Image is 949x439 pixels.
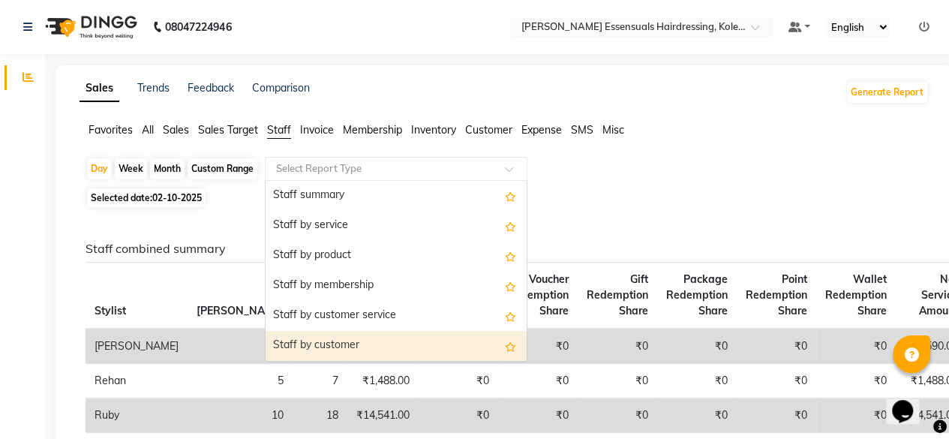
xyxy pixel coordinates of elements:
span: Package Redemption Share [666,272,728,317]
td: ₹0 [578,329,657,364]
a: Feedback [188,81,234,95]
td: Ruby [86,398,188,433]
span: SMS [571,123,593,137]
td: ₹0 [737,329,816,364]
span: Wallet Redemption Share [825,272,887,317]
span: Sales Target [198,123,258,137]
ng-dropdown-panel: Options list [265,180,527,362]
td: ₹0 [657,398,737,433]
span: Customer [465,123,512,137]
td: ₹0 [737,364,816,398]
span: Add this report to Favorites List [505,337,516,355]
td: 5 [188,364,293,398]
span: Invoice [300,123,334,137]
div: Staff by service [266,211,527,241]
span: Selected date: [87,188,206,207]
div: Staff by customer [266,331,527,361]
h6: Staff combined summary [86,242,917,256]
div: Month [150,158,185,179]
td: ₹0 [816,364,896,398]
td: 4 [188,329,293,364]
span: Add this report to Favorites List [505,187,516,205]
span: Add this report to Favorites List [505,307,516,325]
span: Misc [602,123,624,137]
a: Sales [80,75,119,102]
b: 08047224946 [165,6,231,48]
div: Day [87,158,112,179]
div: Staff by product [266,241,527,271]
span: Add this report to Favorites List [505,217,516,235]
div: Staff by membership [266,271,527,301]
td: 7 [293,364,347,398]
td: ₹0 [578,364,657,398]
img: logo [38,6,141,48]
td: ₹0 [419,364,498,398]
span: Voucher Redemption Share [507,272,569,317]
td: ₹0 [498,329,578,364]
td: ₹0 [737,398,816,433]
iframe: chat widget [886,379,934,424]
td: ₹0 [419,398,498,433]
div: Staff summary [266,181,527,211]
span: Add this report to Favorites List [505,277,516,295]
div: Week [115,158,147,179]
td: ₹0 [816,329,896,364]
td: 10 [188,398,293,433]
span: Staff [267,123,291,137]
td: ₹0 [498,364,578,398]
a: Trends [137,81,170,95]
td: 18 [293,398,347,433]
span: Add this report to Favorites List [505,247,516,265]
span: Point Redemption Share [746,272,807,317]
a: Comparison [252,81,310,95]
span: 02-10-2025 [152,192,202,203]
td: ₹0 [657,364,737,398]
button: Generate Report [847,82,927,103]
span: Expense [521,123,562,137]
td: ₹1,488.00 [347,364,419,398]
div: Custom Range [188,158,257,179]
td: ₹0 [498,398,578,433]
td: ₹0 [657,329,737,364]
div: Staff by customer service [266,301,527,331]
span: All [142,123,154,137]
span: Favorites [89,123,133,137]
td: ₹0 [578,398,657,433]
span: Sales [163,123,189,137]
td: Rehan [86,364,188,398]
span: Membership [343,123,402,137]
span: Stylist [95,304,126,317]
td: [PERSON_NAME] [86,329,188,364]
span: [PERSON_NAME] [197,304,284,317]
span: Gift Redemption Share [587,272,648,317]
span: Inventory [411,123,456,137]
td: ₹14,541.00 [347,398,419,433]
td: ₹0 [816,398,896,433]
